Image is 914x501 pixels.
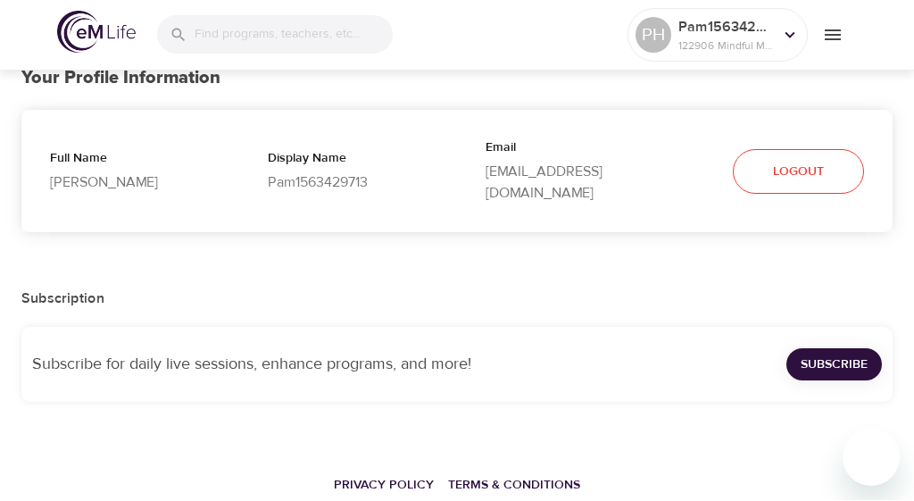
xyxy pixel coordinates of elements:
a: Privacy Policy [334,478,434,494]
div: PH [636,18,671,54]
p: [EMAIL_ADDRESS][DOMAIN_NAME] [486,162,646,205]
p: [PERSON_NAME] [50,172,211,194]
span: Logout [773,162,824,184]
p: Full Name [50,150,211,172]
p: Subscribe for daily live sessions, enhance programs, and more! [32,353,765,377]
h2: Subscription [21,290,893,309]
button: Logout [733,150,864,196]
p: 122906 Mindful Minutes [678,38,773,54]
p: Email [486,139,646,162]
p: Display Name [268,150,428,172]
img: logo [57,12,136,54]
p: Pam1563429713 [678,17,773,38]
button: menu [808,11,857,60]
h3: Your Profile Information [21,69,893,89]
span: Subscribe [801,355,868,377]
input: Find programs, teachers, etc... [195,16,393,54]
button: Subscribe [786,349,882,382]
iframe: Button to launch messaging window [843,430,900,487]
a: Terms & Conditions [448,478,580,494]
p: Pam1563429713 [268,172,428,194]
